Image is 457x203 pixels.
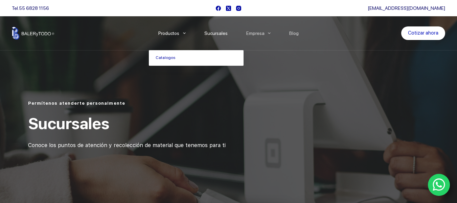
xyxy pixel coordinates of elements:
[28,114,109,133] span: Sucursales
[12,5,49,11] span: Tel.
[28,101,125,106] span: Permítenos atenderte personalmente
[401,26,445,40] a: Cotizar ahora
[28,142,226,148] span: Conoce los puntos de atención y recolección de material que tenemos para ti
[428,174,450,196] a: WhatsApp
[19,5,49,11] a: 55 6828 1156
[149,16,308,50] nav: Menu Principal
[226,6,231,11] a: X (Twitter)
[216,6,221,11] a: Facebook
[236,6,241,11] a: Instagram
[368,5,445,11] a: [EMAIL_ADDRESS][DOMAIN_NAME]
[149,50,244,66] a: Catalogos
[12,27,54,40] img: Balerytodo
